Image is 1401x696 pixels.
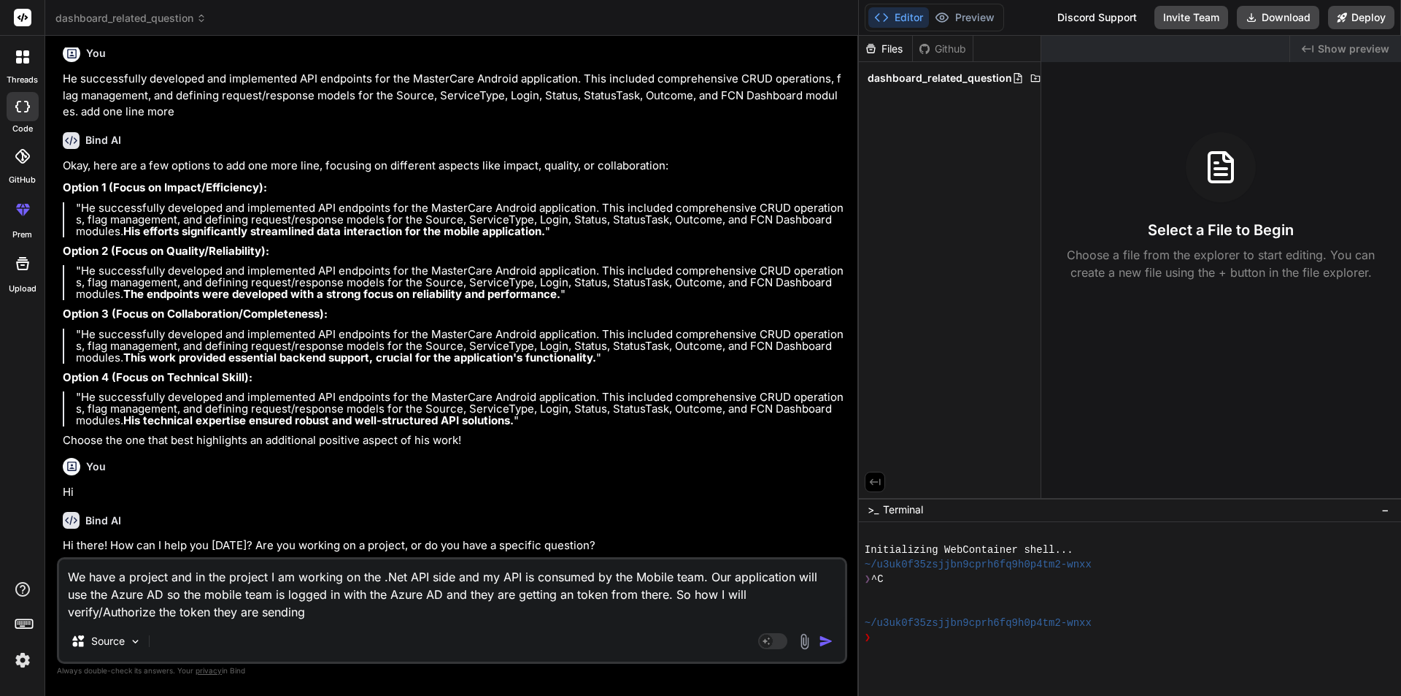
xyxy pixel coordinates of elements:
label: GitHub [9,174,36,186]
div: Discord Support [1049,6,1146,29]
span: Show preview [1318,42,1389,56]
p: Source [91,634,125,649]
label: threads [7,74,38,86]
h6: You [86,46,106,61]
button: Download [1237,6,1319,29]
button: − [1378,498,1392,521]
span: privacy [196,666,222,675]
span: ~/u3uk0f35zsjjbn9cprh6fq9h0p4tm2-wnxx [865,616,1092,630]
p: "He successfully developed and implemented API endpoints for the MasterCare Android application. ... [76,391,844,427]
h6: Bind AI [85,513,121,528]
strong: The endpoints were developed with a strong focus on reliability and performance. [123,287,560,301]
strong: This work provided essential backend support, crucial for the application's functionality. [123,351,596,364]
strong: Option 1 (Focus on Impact/Efficiency): [63,180,267,194]
p: Hi [63,484,844,501]
p: He successfully developed and implemented API endpoints for the MasterCare Android application. T... [63,71,844,121]
p: "He successfully developed and implemented API endpoints for the MasterCare Android application. ... [76,329,844,364]
img: attachment [796,633,813,650]
p: "He successfully developed and implemented API endpoints for the MasterCare Android application. ... [76,202,844,237]
label: prem [12,229,32,241]
span: Initializing WebContainer shell... [865,543,1073,557]
strong: Option 2 (Focus on Quality/Reliability): [63,244,269,258]
img: icon [819,634,833,649]
strong: Option 4 (Focus on Technical Skill): [63,370,252,384]
p: Hi there! How can I help you [DATE]? Are you working on a project, or do you have a specific ques... [63,538,844,554]
button: Invite Team [1154,6,1228,29]
span: ❯ [865,630,871,645]
label: Upload [9,283,36,295]
button: Editor [868,7,929,28]
p: "He successfully developed and implemented API endpoints for the MasterCare Android application. ... [76,265,844,300]
span: >_ [868,502,879,517]
img: settings [10,648,35,673]
div: Github [913,42,973,56]
p: Always double-check its answers. Your in Bind [57,664,847,678]
img: Pick Models [129,635,142,648]
span: dashboard_related_question [55,11,207,26]
span: − [1381,502,1389,517]
span: Terminal [883,502,923,517]
textarea: We have a project and in the project I am working on the .Net API side and my API is consumed by ... [59,559,845,621]
p: Choose a file from the explorer to start editing. You can create a new file using the + button in... [1057,246,1384,281]
h6: Bind AI [85,133,121,148]
p: Choose the one that best highlights an additional positive aspect of his work! [63,432,844,449]
label: code [12,123,33,135]
span: ^C [871,572,884,586]
button: Deploy [1328,6,1394,29]
strong: His efforts significantly streamlined data interaction for the mobile application. [123,224,545,238]
strong: His technical expertise ensured robust and well-structured API solutions. [123,413,514,427]
span: ~/u3uk0f35zsjjbn9cprh6fq9h0p4tm2-wnxx [865,557,1092,572]
span: dashboard_related_question [868,71,1012,85]
h3: Select a File to Begin [1148,220,1294,240]
button: Preview [929,7,1000,28]
strong: Option 3 (Focus on Collaboration/Completeness): [63,307,328,321]
h6: You [86,459,106,474]
div: Files [859,42,912,56]
p: Okay, here are a few options to add one more line, focusing on different aspects like impact, qua... [63,158,844,175]
span: ❯ [865,572,871,586]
